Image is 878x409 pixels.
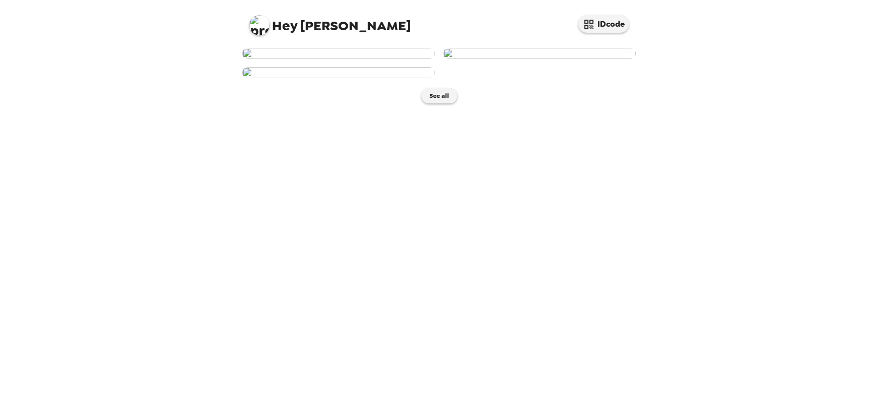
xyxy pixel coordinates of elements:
button: See all [421,88,457,103]
img: profile pic [249,15,269,35]
span: [PERSON_NAME] [249,10,411,33]
button: IDcode [578,15,629,33]
span: Hey [272,17,297,35]
img: user-282818 [242,48,435,59]
img: user-281308 [242,67,435,78]
img: user-282817 [443,48,636,59]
